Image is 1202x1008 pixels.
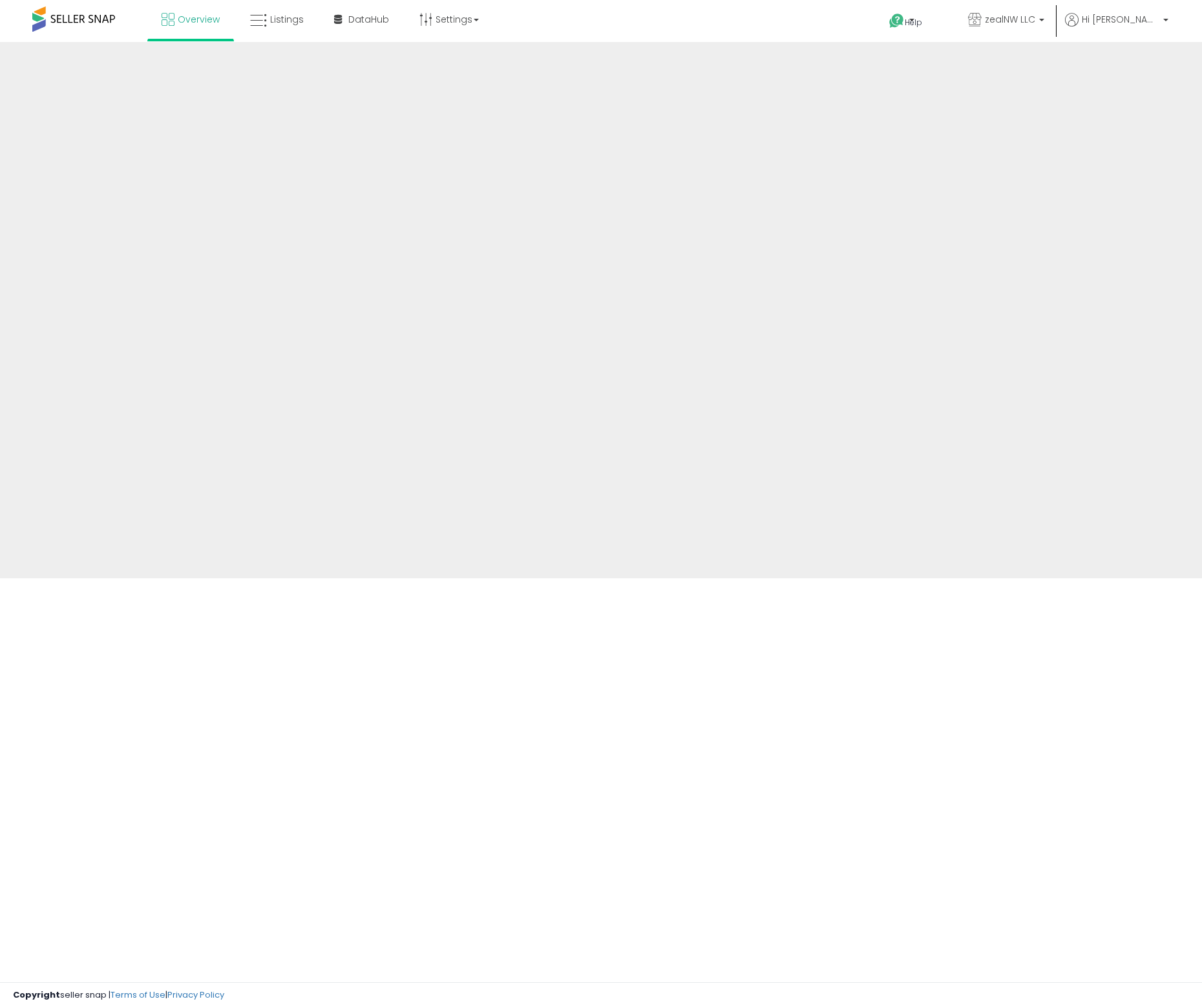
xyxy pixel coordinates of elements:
span: zealNW LLC [985,13,1035,26]
span: Listings [270,13,304,26]
span: DataHub [348,13,389,26]
a: Hi [PERSON_NAME] [1065,13,1168,42]
a: Help [879,3,947,42]
i: Get Help [889,13,905,29]
span: Hi [PERSON_NAME] [1082,13,1159,26]
span: Help [905,17,922,28]
span: Overview [178,13,220,26]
